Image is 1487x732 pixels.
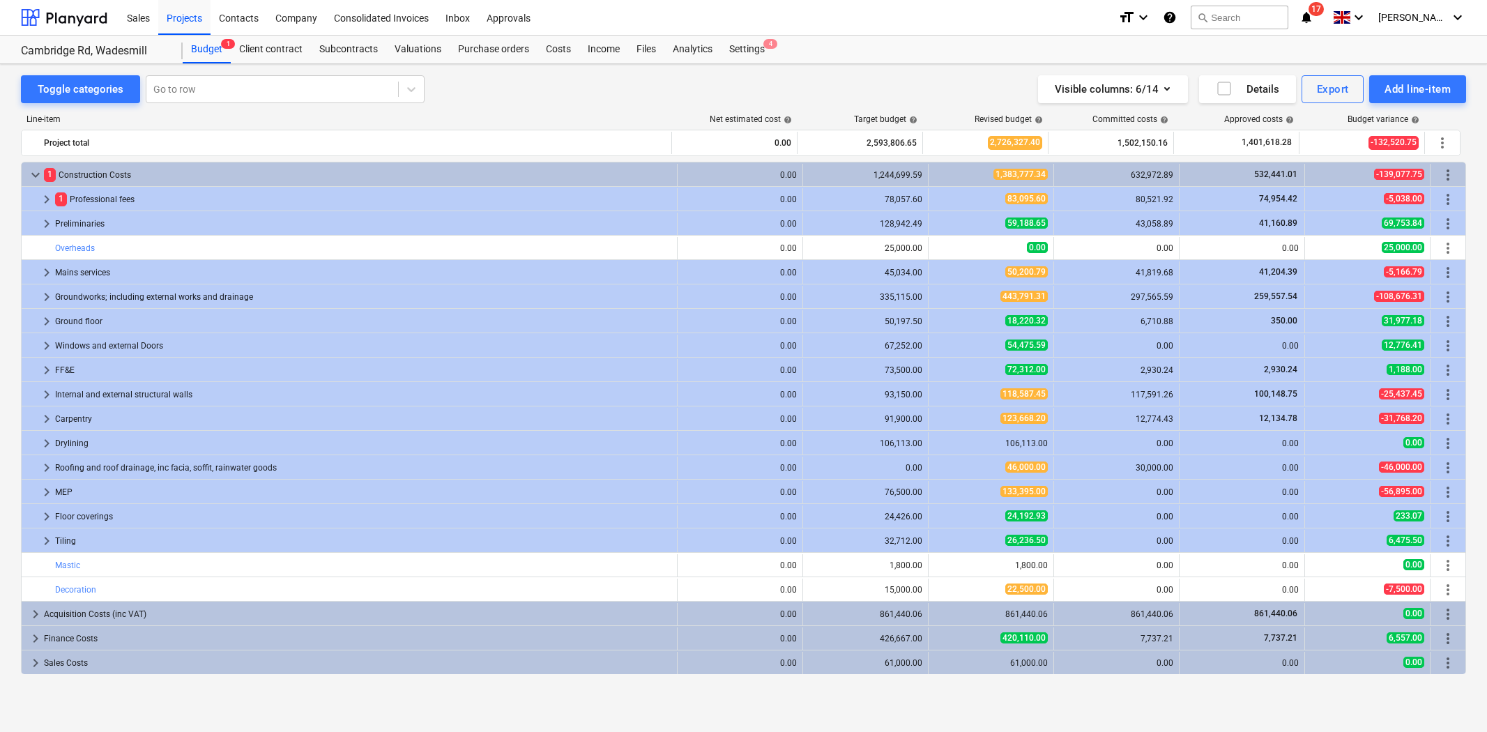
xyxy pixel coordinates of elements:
[55,261,671,284] div: Mains services
[1440,411,1456,427] span: More actions
[1253,389,1299,399] span: 100,148.75
[809,634,922,643] div: 426,667.00
[809,341,922,351] div: 67,252.00
[1350,9,1367,26] i: keyboard_arrow_down
[1185,536,1299,546] div: 0.00
[678,132,791,154] div: 0.00
[1197,12,1208,23] span: search
[44,603,671,625] div: Acquisition Costs (inc VAT)
[1163,9,1177,26] i: Knowledge base
[683,365,797,375] div: 0.00
[1240,137,1293,148] span: 1,401,618.28
[1092,114,1168,124] div: Committed costs
[1199,75,1296,103] button: Details
[1185,341,1299,351] div: 0.00
[934,609,1048,619] div: 861,440.06
[44,132,666,154] div: Project total
[1382,315,1424,326] span: 31,977.18
[1379,388,1424,399] span: -25,437.45
[1385,80,1451,98] div: Add line-item
[1258,413,1299,423] span: 12,134.78
[1369,75,1466,103] button: Add line-item
[450,36,537,63] a: Purchase orders
[55,335,671,357] div: Windows and external Doors
[683,195,797,204] div: 0.00
[934,439,1048,448] div: 106,113.00
[809,317,922,326] div: 50,197.50
[1216,80,1279,98] div: Details
[1060,219,1173,229] div: 43,058.89
[221,39,235,49] span: 1
[1403,657,1424,668] span: 0.00
[1449,9,1466,26] i: keyboard_arrow_down
[579,36,628,63] a: Income
[809,170,922,180] div: 1,244,699.59
[809,487,922,497] div: 76,500.00
[386,36,450,63] div: Valuations
[38,533,55,549] span: keyboard_arrow_right
[1005,462,1048,473] span: 46,000.00
[1379,462,1424,473] span: -46,000.00
[1440,167,1456,183] span: More actions
[1378,12,1448,23] span: [PERSON_NAME]
[683,268,797,277] div: 0.00
[1440,533,1456,549] span: More actions
[1060,243,1173,253] div: 0.00
[781,116,792,124] span: help
[809,219,922,229] div: 128,942.49
[1060,292,1173,302] div: 297,565.59
[1185,463,1299,473] div: 0.00
[1440,313,1456,330] span: More actions
[1348,114,1419,124] div: Budget variance
[683,658,797,668] div: 0.00
[55,383,671,406] div: Internal and external structural walls
[1302,75,1364,103] button: Export
[1000,413,1048,424] span: 123,668.20
[809,561,922,570] div: 1,800.00
[809,439,922,448] div: 106,113.00
[763,39,777,49] span: 4
[683,170,797,180] div: 0.00
[975,114,1043,124] div: Revised budget
[38,435,55,452] span: keyboard_arrow_right
[1032,116,1043,124] span: help
[1440,191,1456,208] span: More actions
[1403,608,1424,619] span: 0.00
[55,432,671,455] div: Drylining
[1055,80,1171,98] div: Visible columns : 6/14
[1060,317,1173,326] div: 6,710.88
[664,36,721,63] div: Analytics
[683,536,797,546] div: 0.00
[1417,665,1487,732] iframe: Chat Widget
[1440,362,1456,379] span: More actions
[993,169,1048,180] span: 1,383,777.34
[934,658,1048,668] div: 61,000.00
[1440,215,1456,232] span: More actions
[44,164,671,186] div: Construction Costs
[1060,561,1173,570] div: 0.00
[1382,340,1424,351] span: 12,776.41
[21,44,166,59] div: Cambridge Rd, Wadesmill
[38,484,55,501] span: keyboard_arrow_right
[1185,512,1299,521] div: 0.00
[55,192,67,206] span: 1
[1440,606,1456,623] span: More actions
[1253,169,1299,179] span: 532,441.01
[683,390,797,399] div: 0.00
[1060,170,1173,180] div: 632,972.89
[1440,289,1456,305] span: More actions
[1185,243,1299,253] div: 0.00
[38,386,55,403] span: keyboard_arrow_right
[1000,632,1048,643] span: 420,110.00
[38,289,55,305] span: keyboard_arrow_right
[55,585,96,595] a: Decoration
[1440,581,1456,598] span: More actions
[1384,193,1424,204] span: -5,038.00
[1038,75,1188,103] button: Visible columns:6/14
[1060,609,1173,619] div: 861,440.06
[1434,135,1451,151] span: More actions
[1060,414,1173,424] div: 12,774.43
[537,36,579,63] a: Costs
